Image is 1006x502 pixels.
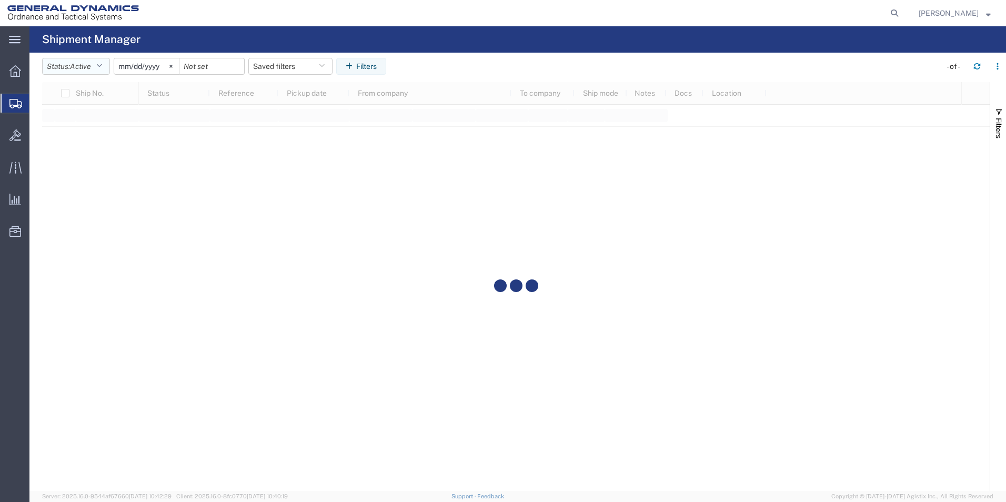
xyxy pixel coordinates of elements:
[919,7,979,19] span: Britney Atkins
[477,493,504,499] a: Feedback
[42,26,140,53] h4: Shipment Manager
[129,493,172,499] span: [DATE] 10:42:29
[179,58,244,74] input: Not set
[70,62,91,71] span: Active
[248,58,333,75] button: Saved filters
[831,492,993,501] span: Copyright © [DATE]-[DATE] Agistix Inc., All Rights Reserved
[42,493,172,499] span: Server: 2025.16.0-9544af67660
[451,493,478,499] a: Support
[336,58,386,75] button: Filters
[947,61,965,72] div: - of -
[994,118,1003,138] span: Filters
[42,58,110,75] button: Status:Active
[918,7,991,19] button: [PERSON_NAME]
[176,493,288,499] span: Client: 2025.16.0-8fc0770
[114,58,179,74] input: Not set
[7,5,139,21] img: logo
[247,493,288,499] span: [DATE] 10:40:19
